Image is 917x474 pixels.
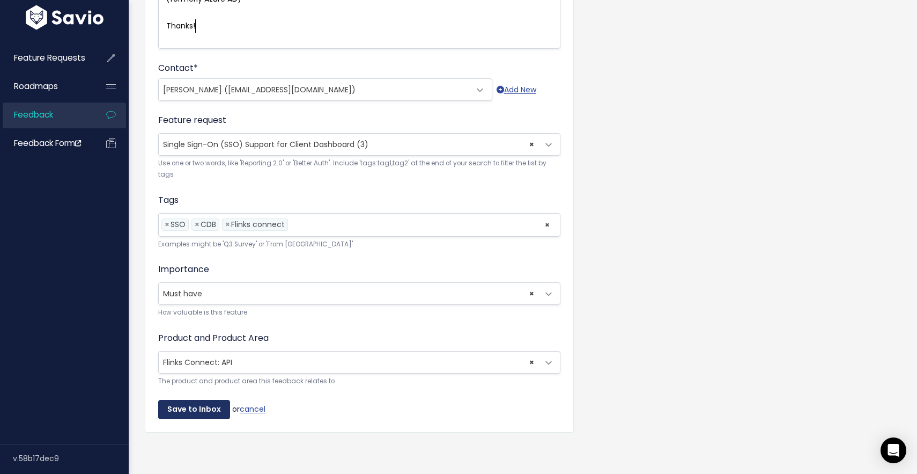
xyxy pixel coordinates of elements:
small: Use one or two words, like 'Reporting 2.0' or 'Better Auth'. Include 'tags:tag1,tag2' at the end ... [158,158,560,181]
span: × [529,283,534,304]
span: Single Sign-On (SSO) Support for Client Dashboard (3) [158,133,560,156]
span: Feedback [14,109,53,120]
span: CDB [201,219,216,230]
span: Must have [159,283,538,304]
label: Importance [158,263,209,276]
span: Must have [158,282,560,305]
span: Feedback form [14,137,81,149]
div: v.58b17dec9 [13,444,129,472]
span: Single Sign-On (SSO) Support for Client Dashboard (3) [159,134,538,155]
li: SSO [161,218,189,231]
span: [PERSON_NAME] ([EMAIL_ADDRESS][DOMAIN_NAME]) [163,84,356,95]
span: Roadmaps [14,81,58,92]
label: Tags [158,194,179,207]
span: Hima Kattumuri (himkattumuri@deloitte.ca) [158,78,492,101]
a: Feature Requests [3,46,89,70]
span: Flinks connect [231,219,285,230]
span: SSO [171,219,186,230]
span: × [529,134,534,155]
a: Add New [497,83,536,97]
small: The product and product area this feedback relates to [158,376,560,387]
li: CDB [191,218,219,231]
span: × [225,219,230,230]
small: How valuable is this feature [158,307,560,318]
span: Thanks! [166,20,195,31]
input: Save to Inbox [158,400,230,419]
span: Single Sign-On (SSO) Support for Client Dashboard (3) [163,139,368,150]
li: Flinks connect [222,218,288,231]
small: Examples might be 'Q3 Survey' or 'From [GEOGRAPHIC_DATA]' [158,239,560,250]
label: Contact [158,62,198,75]
span: × [195,219,199,230]
a: Roadmaps [3,74,89,99]
span: Flinks Connect: API [159,352,538,373]
div: Open Intercom Messenger [881,437,906,463]
label: Feature request [158,114,226,127]
span: Flinks Connect: API [158,351,560,374]
label: Product and Product Area [158,332,269,345]
a: Feedback form [3,131,89,156]
img: logo-white.9d6f32f41409.svg [23,5,106,30]
span: Feature Requests [14,52,85,63]
span: Hima Kattumuri (himkattumuri@deloitte.ca) [159,79,470,100]
span: × [529,352,534,373]
a: Feedback [3,103,89,127]
a: cancel [240,404,265,414]
span: × [544,214,550,236]
span: × [165,219,169,230]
